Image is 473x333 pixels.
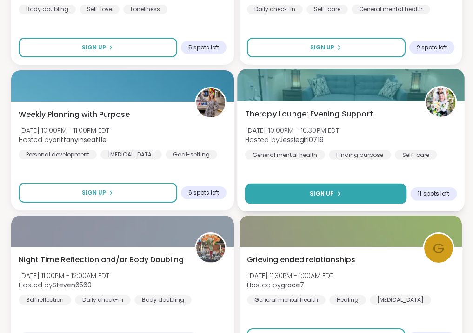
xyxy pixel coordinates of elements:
div: Body doubling [134,295,192,305]
span: [DATE] 10:00PM - 10:30PM EDT [245,125,339,135]
span: Hosted by [245,135,339,144]
span: [DATE] 11:30PM - 1:00AM EDT [247,271,333,280]
div: Daily check-in [247,5,303,14]
button: Sign Up [247,38,406,57]
span: [DATE] 10:00PM - 11:00PM EDT [19,126,109,135]
span: Hosted by [19,280,109,290]
div: Self-care [306,5,348,14]
div: [MEDICAL_DATA] [100,150,162,159]
div: Self-care [394,150,437,159]
img: brittanyinseattle [196,88,225,117]
img: Jessiegirl0719 [426,88,455,117]
div: Healing [329,295,366,305]
b: Steven6560 [53,280,92,290]
span: Weekly Planning with Purpose [19,109,130,120]
span: Hosted by [19,135,109,144]
span: Sign Up [82,43,106,52]
div: Body doubling [19,5,76,14]
div: Self reflection [19,295,71,305]
button: Sign Up [19,183,177,203]
span: Sign Up [310,43,334,52]
div: Finding purpose [329,150,391,159]
b: brittanyinseattle [53,135,107,144]
b: grace7 [281,280,304,290]
span: [DATE] 11:00PM - 12:00AM EDT [19,271,109,280]
span: 6 spots left [188,189,219,197]
div: Goal-setting [166,150,217,159]
span: 5 spots left [188,44,219,51]
div: General mental health [352,5,430,14]
span: Grieving ended relationships [247,254,355,265]
div: Daily check-in [75,295,131,305]
div: [MEDICAL_DATA] [370,295,431,305]
span: Hosted by [247,280,333,290]
div: Personal development [19,150,97,159]
b: Jessiegirl0719 [279,135,323,144]
div: Self-love [80,5,120,14]
span: Therapy Lounge: Evening Support [245,108,373,119]
span: 11 spots left [418,190,449,197]
button: Sign Up [245,184,406,204]
span: Sign Up [82,189,106,197]
button: Sign Up [19,38,177,57]
span: g [433,238,444,259]
span: Sign Up [309,190,334,198]
div: General mental health [247,295,326,305]
span: Night Time Reflection and/or Body Doubling [19,254,184,265]
div: Loneliness [123,5,167,14]
img: Steven6560 [196,234,225,263]
span: 2 spots left [417,44,447,51]
div: General mental health [245,150,325,159]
